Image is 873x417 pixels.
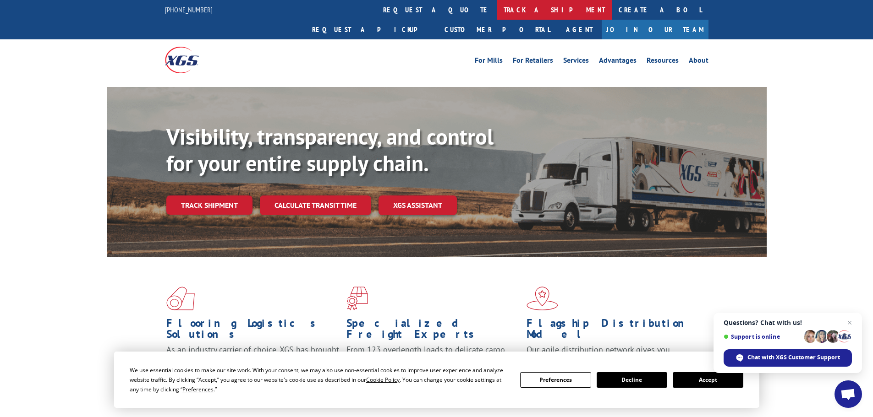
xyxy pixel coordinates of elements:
span: Support is online [724,333,801,340]
div: We use essential cookies to make our site work. With your consent, we may also use non-essential ... [130,365,509,394]
a: About [689,57,708,67]
a: Services [563,57,589,67]
h1: Flagship Distribution Model [527,318,700,344]
span: Chat with XGS Customer Support [724,349,852,367]
a: For Retailers [513,57,553,67]
a: XGS ASSISTANT [379,195,457,215]
a: Customer Portal [438,20,557,39]
button: Decline [597,372,667,388]
a: Track shipment [166,195,253,215]
span: Chat with XGS Customer Support [747,353,840,362]
a: [PHONE_NUMBER] [165,5,213,14]
button: Accept [673,372,743,388]
a: Agent [557,20,602,39]
img: xgs-icon-total-supply-chain-intelligence-red [166,287,195,310]
img: xgs-icon-flagship-distribution-model-red [527,287,558,310]
h1: Flooring Logistics Solutions [166,318,340,344]
span: Cookie Policy [366,376,400,384]
img: xgs-icon-focused-on-flooring-red [346,287,368,310]
a: Resources [647,57,679,67]
span: As an industry carrier of choice, XGS has brought innovation and dedication to flooring logistics... [166,344,339,377]
p: From 123 overlength loads to delicate cargo, our experienced staff knows the best way to move you... [346,344,520,385]
a: Advantages [599,57,637,67]
span: Our agile distribution network gives you nationwide inventory management on demand. [527,344,695,366]
a: Join Our Team [602,20,708,39]
a: Calculate transit time [260,195,371,215]
b: Visibility, transparency, and control for your entire supply chain. [166,122,494,177]
button: Preferences [520,372,591,388]
a: For Mills [475,57,503,67]
div: Cookie Consent Prompt [114,352,759,408]
span: Questions? Chat with us! [724,319,852,326]
h1: Specialized Freight Experts [346,318,520,344]
span: Preferences [182,385,214,393]
a: Open chat [835,380,862,408]
a: Request a pickup [305,20,438,39]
